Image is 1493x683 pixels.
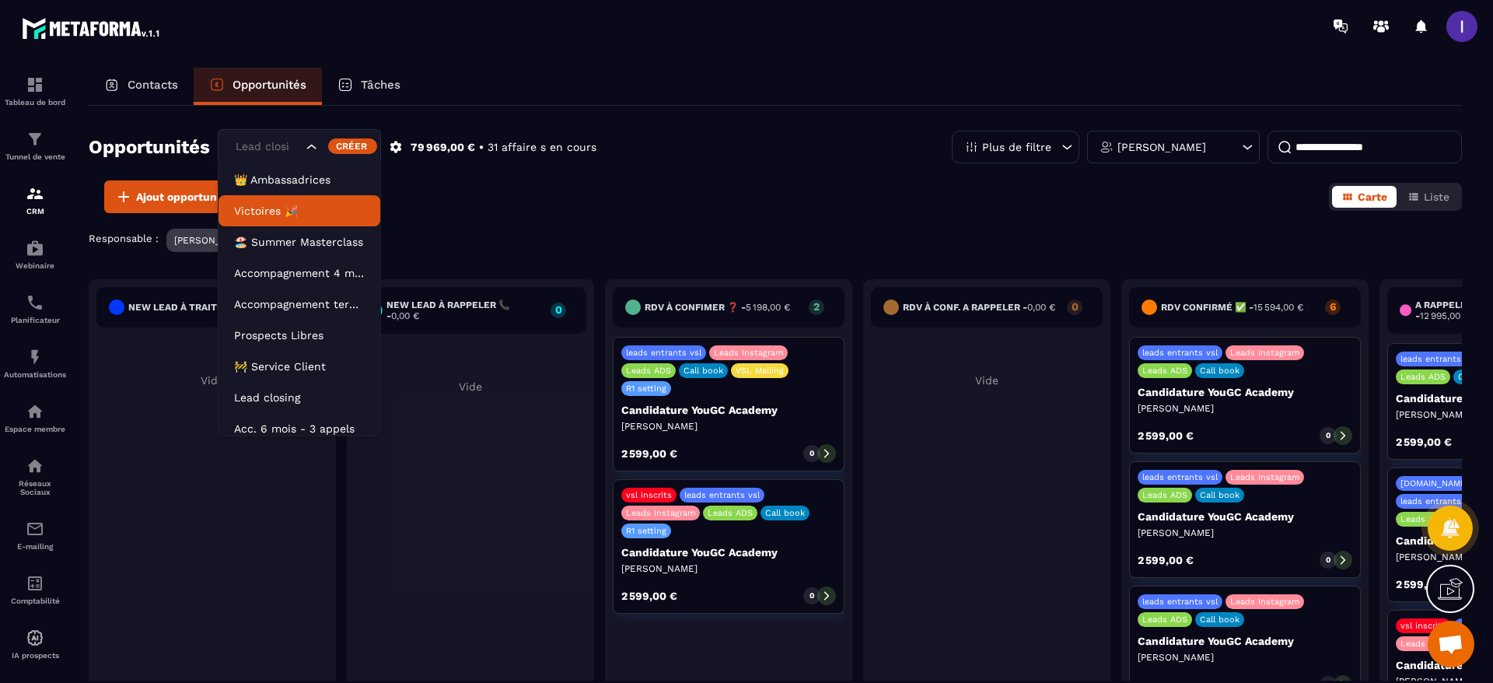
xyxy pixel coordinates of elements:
p: [PERSON_NAME] [1138,527,1352,539]
p: Lead closing [234,390,365,405]
span: 0,00 € [1027,302,1055,313]
p: [DOMAIN_NAME] [1400,478,1469,489]
p: Leads Instagram [714,348,783,358]
a: schedulerschedulerPlanificateur [4,282,66,336]
img: logo [22,14,162,42]
p: 2 599,00 € [621,590,677,601]
div: Search for option [218,129,381,165]
p: Call book [1200,490,1240,500]
p: 2 599,00 € [621,448,677,459]
span: Ajout opportunité [136,189,231,205]
p: Tâches [361,78,400,92]
p: Candidature YouGC Academy [1138,635,1352,647]
input: Search for option [232,138,302,156]
p: Leads ADS [1400,372,1446,382]
p: leads entrants vsl [626,348,701,358]
p: 2 599,00 € [1396,579,1452,590]
p: 0 [809,448,814,459]
p: Tunnel de vente [4,152,66,161]
p: E-mailing [4,542,66,551]
img: email [26,520,44,538]
a: Opportunités [194,68,322,105]
img: automations [26,239,44,257]
p: Leads ADS [626,366,671,376]
h6: RDV à conf. A RAPPELER - [903,302,1055,313]
a: automationsautomationsEspace membre [4,391,66,445]
p: Call book [1200,615,1240,625]
a: automationsautomationsWebinaire [4,227,66,282]
h6: RDV à confimer ❓ - [645,302,790,313]
p: 2 [809,301,824,312]
p: Vide [96,374,328,387]
p: Webinaire [4,261,66,270]
p: 0 [809,590,814,601]
p: 2 599,00 € [1138,430,1194,441]
p: Acc. 6 mois - 3 appels [234,421,365,436]
p: Comptabilité [4,597,66,605]
p: Leads ADS [1142,615,1187,625]
span: Carte [1358,191,1387,203]
h6: Rdv confirmé ✅ - [1161,302,1303,313]
p: leads entrants vsl [1400,354,1476,364]
p: Leads Instagram [1230,472,1299,482]
h2: Opportunités [89,131,210,163]
p: Candidature YouGC Academy [1138,510,1352,523]
p: leads entrants vsl [1142,472,1218,482]
p: 79 969,00 € [411,140,475,155]
h6: New lead à traiter 🔥 - [128,302,278,313]
p: • [479,140,484,155]
p: VSL Mailing [736,366,784,376]
img: automations [26,402,44,421]
img: automations [26,348,44,366]
img: accountant [26,574,44,593]
p: leads entrants vsl [684,490,760,500]
img: scheduler [26,293,44,312]
p: Call book [684,366,723,376]
span: 15 594,00 € [1253,302,1303,313]
a: social-networksocial-networkRéseaux Sociaux [4,445,66,508]
p: [PERSON_NAME] [1138,402,1352,415]
p: R1 setting [626,384,666,394]
p: Candidature YouGC Academy [621,546,836,559]
p: Accompagnement 4 mois [234,265,365,281]
p: Leads ADS [708,508,753,518]
p: 0 [1326,555,1330,566]
p: IA prospects [4,651,66,660]
p: leads entrants vsl [1400,496,1476,506]
p: 🏖️ Summer Masterclass [234,234,365,250]
p: 6 [1325,301,1341,312]
p: R1 setting [626,526,666,536]
p: [PERSON_NAME] [621,420,836,433]
p: Opportunités [233,78,306,92]
p: Leads ADS [1400,514,1446,524]
a: emailemailE-mailing [4,508,66,562]
a: accountantaccountantComptabilité [4,562,66,617]
p: 2 599,00 € [1396,436,1452,447]
p: 👑 Ambassadrices [234,172,365,187]
a: formationformationTableau de bord [4,64,66,118]
p: Candidature YouGC Academy [621,404,836,416]
p: Leads ADS [1142,490,1187,500]
button: Carte [1332,186,1397,208]
a: Tâches [322,68,416,105]
p: Leads Instagram [626,508,695,518]
p: Vide [355,380,586,393]
p: [PERSON_NAME] [1138,651,1352,664]
a: formationformationTunnel de vente [4,118,66,173]
p: vsl inscrits [1400,621,1446,631]
p: Plus de filtre [982,142,1051,152]
img: formation [26,130,44,149]
p: 2 599,00 € [1138,555,1194,566]
a: formationformationCRM [4,173,66,227]
p: [PERSON_NAME] [174,235,250,246]
button: Ajout opportunité [104,180,241,213]
p: Leads Instagram [1400,639,1470,649]
img: formation [26,75,44,94]
img: automations [26,629,44,647]
p: 0 [1326,430,1330,441]
p: leads entrants vsl [1142,597,1218,607]
p: 🚧 Service Client [234,359,365,374]
p: [PERSON_NAME] [621,562,836,575]
p: Candidature YouGC Academy [1138,386,1352,398]
p: Victoires 🎉 [234,203,365,219]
